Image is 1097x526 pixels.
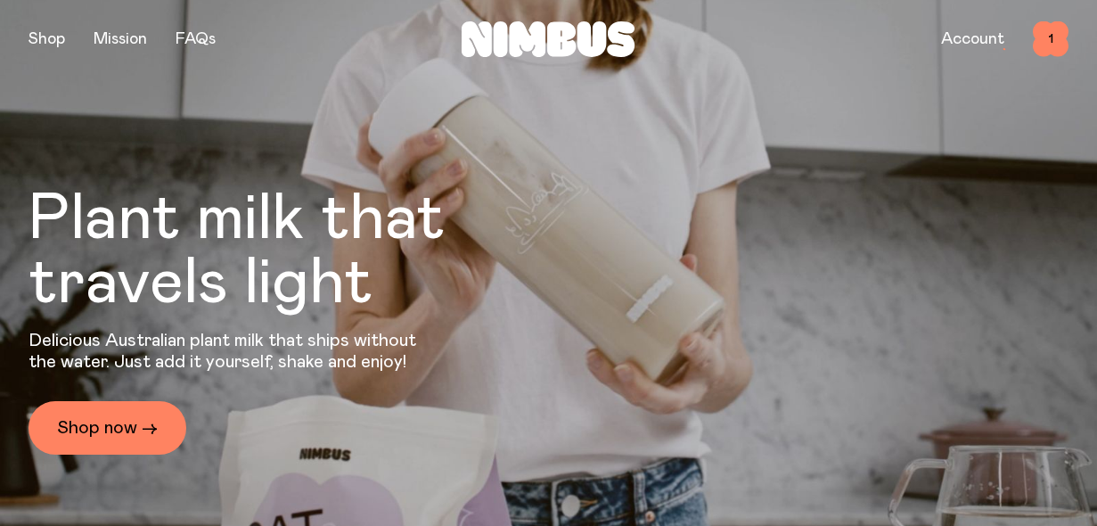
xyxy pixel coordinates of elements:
h1: Plant milk that travels light [29,187,542,316]
a: FAQs [176,31,216,47]
a: Mission [94,31,147,47]
button: 1 [1033,21,1068,57]
a: Shop now → [29,401,186,455]
p: Delicious Australian plant milk that ships without the water. Just add it yourself, shake and enjoy! [29,330,428,373]
a: Account [941,31,1004,47]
